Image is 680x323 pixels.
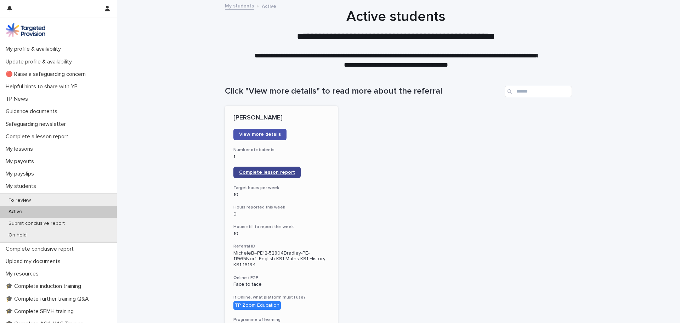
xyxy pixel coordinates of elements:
p: My payouts [3,158,40,165]
span: View more details [239,132,281,137]
a: View more details [233,129,287,140]
p: My payslips [3,171,40,177]
h3: Referral ID [233,244,329,249]
p: Face to face [233,282,329,288]
h3: Online / F2F [233,275,329,281]
h3: If Online, what platform must I use? [233,295,329,300]
p: Guidance documents [3,108,63,115]
h3: Programme of learning [233,317,329,323]
h3: Hours still to report this week [233,224,329,230]
h3: Hours reported this week [233,205,329,210]
h1: Click "View more details" to read more about the referral [225,86,502,96]
p: Submit conclusive report [3,221,70,227]
p: TP News [3,96,34,102]
a: My students [225,1,254,10]
p: On hold [3,232,32,238]
p: To review [3,197,36,204]
span: Complete lesson report [239,170,295,175]
p: 🎓 Complete further training Q&A [3,296,95,302]
a: Complete lesson report [233,167,301,178]
p: 10 [233,192,329,198]
img: M5nRWzHhSzIhMunXDL62 [6,23,45,37]
h1: Active students [222,8,569,25]
p: Helpful hints to share with YP [3,83,83,90]
p: Complete a lesson report [3,133,74,140]
div: TP Zoom Education [233,301,281,310]
p: Upload my documents [3,258,66,265]
p: My resources [3,271,44,277]
p: Update profile & availability [3,59,78,65]
p: 🔴 Raise a safeguarding concern [3,71,91,78]
p: My profile & availability [3,46,67,52]
p: 10 [233,231,329,237]
p: My students [3,183,42,190]
input: Search [505,86,572,97]
p: 1 [233,154,329,160]
p: 0 [233,211,329,217]
p: Complete conclusive report [3,246,79,252]
p: 🎓 Complete induction training [3,283,87,290]
p: [PERSON_NAME] [233,114,329,122]
h3: Target hours per week [233,185,329,191]
h3: Number of students [233,147,329,153]
p: 🎓 Complete SEMH training [3,308,79,315]
p: Safeguarding newsletter [3,121,72,128]
p: Active [3,209,28,215]
p: My lessons [3,146,39,152]
p: Active [262,2,276,10]
p: MicheleB--PE12-52804Bradley-PE-11965Norf--English KS1 Maths KS1 History KS1-16194 [233,250,329,268]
